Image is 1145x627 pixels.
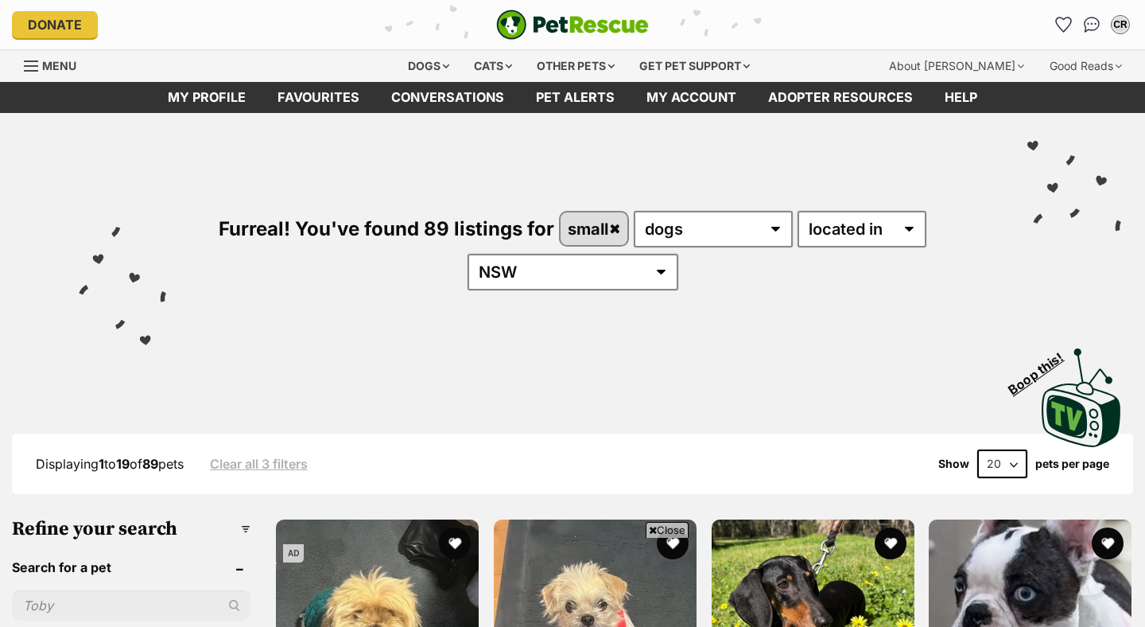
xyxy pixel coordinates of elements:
[1079,12,1104,37] a: Conversations
[496,10,649,40] img: logo-e224e6f780fb5917bec1dbf3a21bbac754714ae5b6737aabdf751b685950b380.svg
[219,217,554,240] span: Furreal! You've found 89 listings for
[142,456,158,472] strong: 89
[1006,340,1079,397] span: Boop this!
[1042,334,1121,450] a: Boop this!
[1030,547,1113,595] iframe: Help Scout Beacon - Open
[116,456,130,472] strong: 19
[42,59,76,72] span: Menu
[496,10,649,40] a: PetRescue
[628,50,761,82] div: Get pet support
[375,82,520,113] a: conversations
[1092,528,1124,559] button: favourite
[1038,50,1133,82] div: Good Reads
[12,560,250,574] header: Search for a pet
[152,82,262,113] a: My profile
[463,50,523,82] div: Cats
[1035,458,1109,470] label: pets per page
[439,528,471,559] button: favourite
[631,82,752,113] a: My account
[1084,17,1100,33] img: chat-41dd97257d64d25036548639549fe6c8038ab92f7586957e7f3b1b290dea8141.svg
[24,50,87,79] a: Menu
[646,522,689,538] span: Close
[283,544,304,563] span: AD
[878,50,1035,82] div: About [PERSON_NAME]
[397,50,460,82] div: Dogs
[874,528,906,559] button: favourite
[1042,349,1121,447] img: PetRescue TV logo
[210,457,308,471] a: Clear all 3 filters
[1050,12,1076,37] a: Favourites
[1050,12,1133,37] ul: Account quick links
[1108,12,1133,37] button: My account
[520,82,631,113] a: Pet alerts
[12,11,98,38] a: Donate
[12,518,250,540] h3: Refine your search
[561,212,628,245] a: small
[929,82,993,113] a: Help
[36,456,184,472] span: Displaying to of pets
[99,456,104,472] strong: 1
[12,590,250,621] input: Toby
[752,82,929,113] a: Adopter resources
[938,458,969,470] span: Show
[526,50,626,82] div: Other pets
[1112,17,1128,33] div: CR
[262,82,375,113] a: Favourites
